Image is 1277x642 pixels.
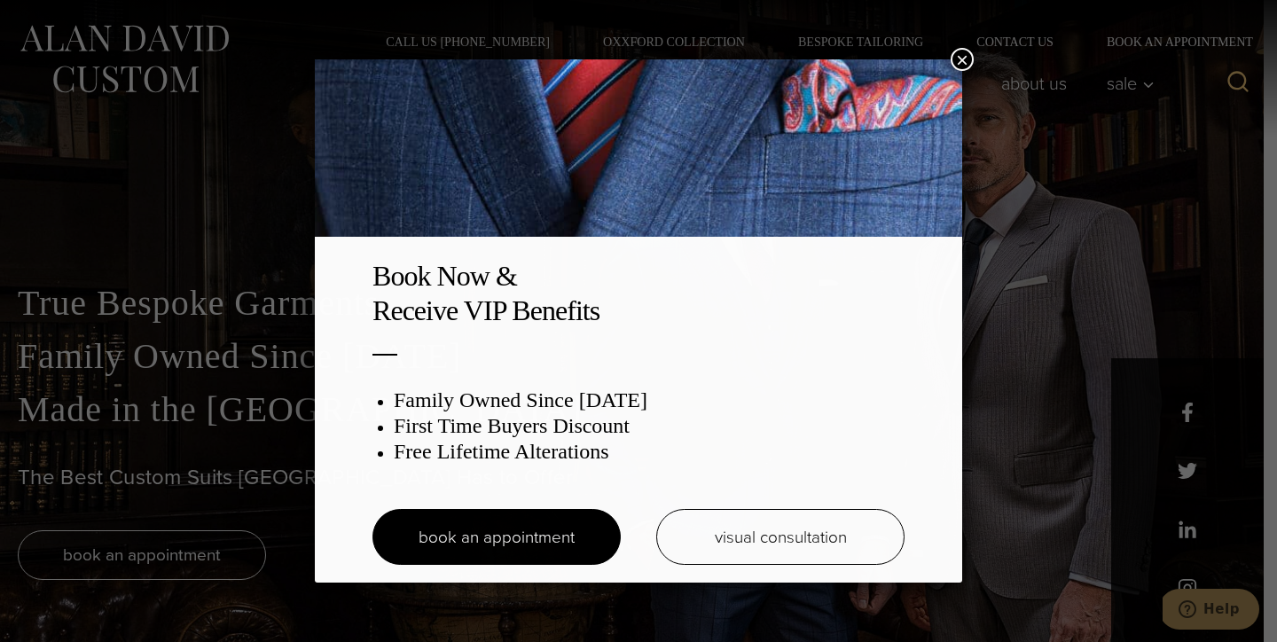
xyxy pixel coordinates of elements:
h3: First Time Buyers Discount [394,413,905,439]
h3: Family Owned Since [DATE] [394,388,905,413]
h2: Book Now & Receive VIP Benefits [372,259,905,327]
span: Help [41,12,77,28]
a: book an appointment [372,509,621,565]
button: Close [951,48,974,71]
a: visual consultation [656,509,905,565]
h3: Free Lifetime Alterations [394,439,905,465]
